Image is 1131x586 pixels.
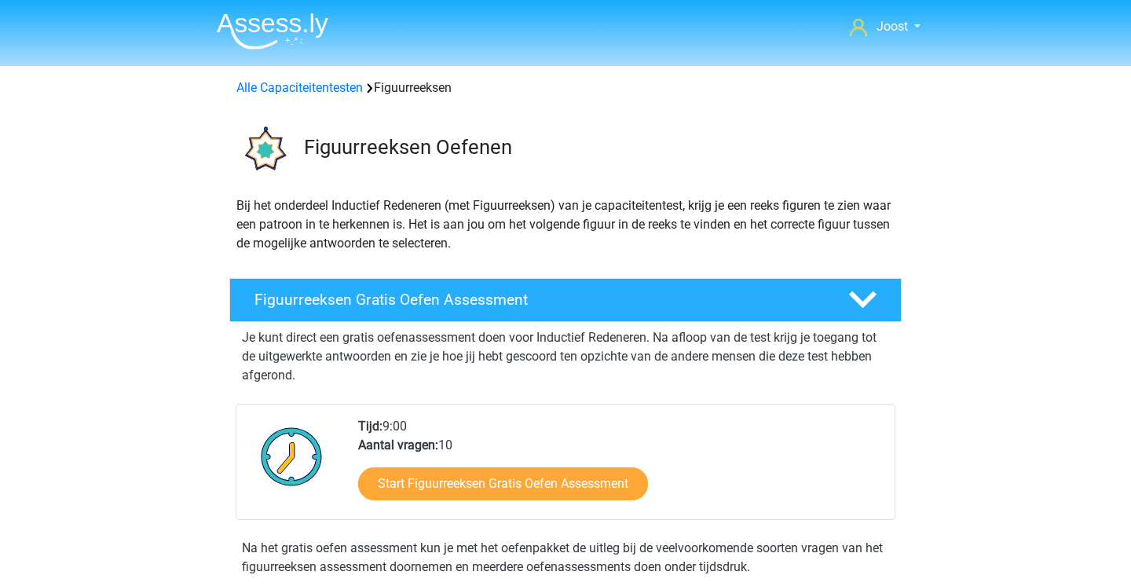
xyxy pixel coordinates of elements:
img: figuurreeksen [230,116,297,183]
h4: Figuurreeksen Gratis Oefen Assessment [254,291,823,309]
b: Aantal vragen: [358,438,438,452]
p: Je kunt direct een gratis oefenassessment doen voor Inductief Redeneren. Na afloop van de test kr... [242,328,889,385]
h3: Figuurreeksen Oefenen [304,135,889,159]
img: Klok [252,417,331,496]
a: Joost [844,17,927,36]
p: Bij het onderdeel Inductief Redeneren (met Figuurreeksen) van je capaciteitentest, krijg je een r... [236,196,895,253]
img: Assessly [217,13,328,49]
div: Na het gratis oefen assessment kun je met het oefenpakket de uitleg bij de veelvoorkomende soorte... [236,539,895,577]
div: 9:00 10 [346,417,894,519]
div: Figuurreeksen [230,79,901,97]
a: Figuurreeksen Gratis Oefen Assessment [223,278,908,322]
a: Start Figuurreeksen Gratis Oefen Assessment [358,467,648,500]
a: Alle Capaciteitentesten [236,80,363,95]
span: Joost [877,19,908,34]
b: Tijd: [358,419,382,434]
